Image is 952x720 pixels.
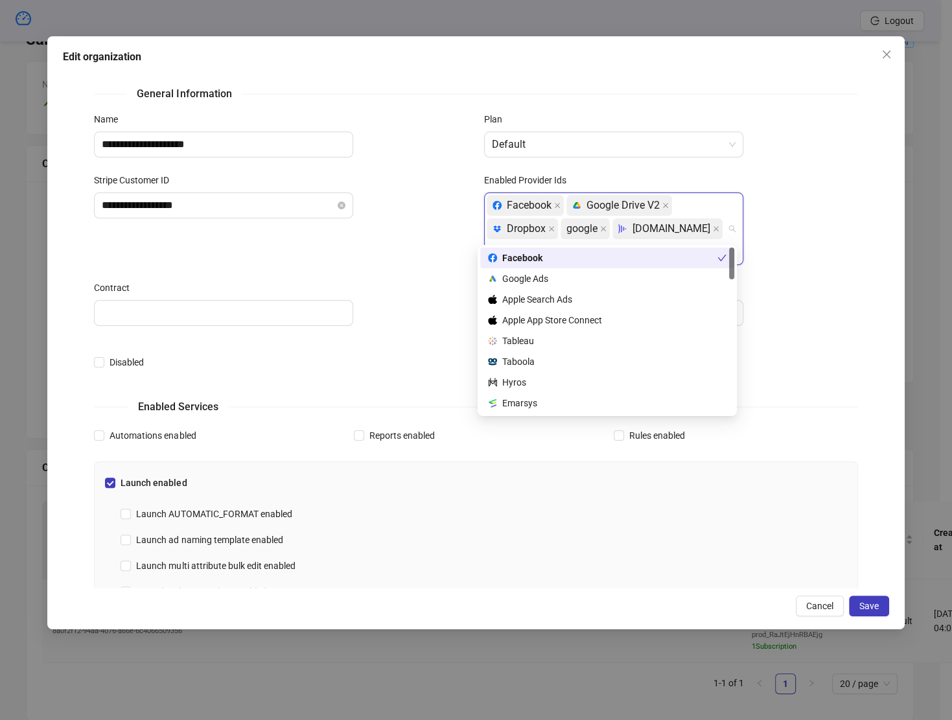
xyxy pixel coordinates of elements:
span: close [554,202,561,209]
label: Plan [484,112,511,126]
span: google [566,219,598,238]
span: Automations enabled [104,428,201,443]
span: General Information [126,86,242,102]
div: Facebook [493,196,551,215]
label: Contract [94,281,138,295]
div: Apple App Store Connect [488,313,726,327]
input: Name [94,132,353,157]
input: Contract [94,300,353,326]
span: close [713,226,719,232]
span: Launch values template enabled [131,585,271,599]
button: close-circle [338,202,345,209]
span: Enabled Services [128,399,229,415]
div: Hyros [488,375,726,389]
span: Launch AUTOMATIC_FORMAT enabled [131,507,297,521]
label: Name [94,112,126,126]
svg: Frame.io Logo [618,224,627,233]
span: google [561,218,610,239]
span: close [548,226,555,232]
span: Default [492,132,736,157]
button: Cancel [796,596,844,616]
span: close [662,202,669,209]
span: Reports enabled [364,428,440,443]
span: Launch ad naming template enabled [131,533,288,547]
div: Tableau [488,334,726,348]
span: Save [859,601,879,611]
div: Facebook [488,251,717,265]
button: Save [849,596,889,616]
label: Enabled Provider Ids [484,173,575,187]
span: Disabled [104,355,149,369]
div: Edit organization [63,49,888,65]
div: [DOMAIN_NAME] [618,219,710,238]
input: Enabled Provider Ids [487,242,489,262]
div: Emarsys [488,396,726,410]
label: Stripe Customer ID [94,173,178,187]
input: Stripe Customer ID [102,198,335,213]
button: Close [876,44,897,65]
span: close [600,226,607,232]
span: close [881,49,892,60]
div: Taboola [488,354,726,369]
span: Cancel [806,601,833,611]
div: Apple Search Ads [488,292,726,307]
span: Rules enabled [624,428,690,443]
div: Dropbox [493,219,546,238]
span: Launch multi attribute bulk edit enabled [131,559,300,573]
span: check [717,253,726,262]
div: Google Drive V2 [572,196,660,215]
span: Launch enabled [115,476,192,490]
div: Google Ads [488,272,726,286]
